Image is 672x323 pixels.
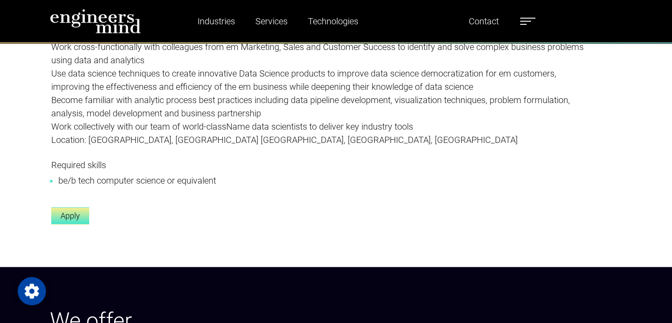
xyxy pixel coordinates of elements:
a: Technologies [304,11,362,31]
a: Services [252,11,291,31]
p: Work cross-functionally with colleagues from em Marketing, Sales and Customer Success to identify... [51,40,592,67]
p: Location: [GEOGRAPHIC_DATA], [GEOGRAPHIC_DATA] [GEOGRAPHIC_DATA], [GEOGRAPHIC_DATA], [GEOGRAPHIC_... [51,133,592,146]
a: Industries [194,11,239,31]
img: logo [50,9,141,34]
p: Work collectively with our team of world-className data scientists to deliver key industry tools [51,120,592,133]
p: Use data science techniques to create innovative Data Science products to improve data science de... [51,67,592,93]
a: Apply [51,207,89,224]
li: be/b tech computer science or equivalent [58,174,585,187]
p: Become familiar with analytic process best practices including data pipeline development, visuali... [51,93,592,120]
h5: Required skills [51,160,592,170]
a: Contact [465,11,502,31]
